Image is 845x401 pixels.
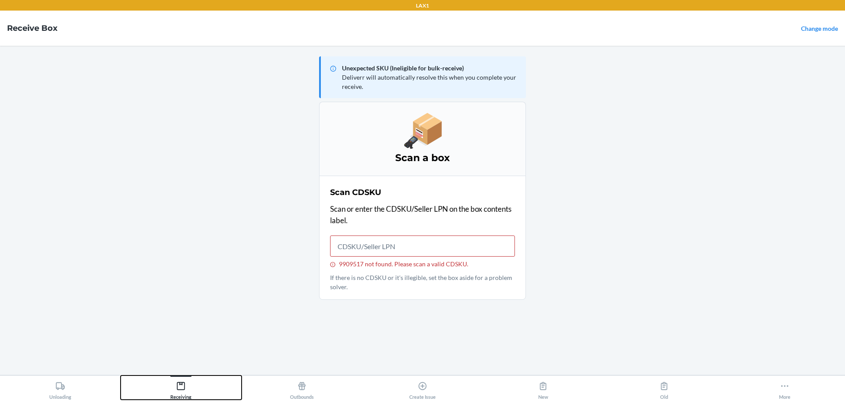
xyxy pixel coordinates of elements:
a: Change mode [801,25,838,32]
div: 9909517 not found. Please scan a valid CDSKU. [330,260,515,268]
button: Old [603,375,724,400]
div: Old [659,378,669,400]
div: More [779,378,790,400]
div: Outbounds [290,378,314,400]
h2: Scan CDSKU [330,187,381,198]
div: New [538,378,548,400]
button: Create Issue [362,375,483,400]
input: 9909517 not found. Please scan a valid CDSKU. [330,235,515,257]
p: Deliverr will automatically resolve this when you complete your receive. [342,73,519,91]
button: Outbounds [242,375,362,400]
h4: Receive Box [7,22,58,34]
button: More [724,375,845,400]
div: Unloading [49,378,71,400]
button: New [483,375,603,400]
p: If there is no CDSKU or it's illegible, set the box aside for a problem solver. [330,273,515,291]
p: Unexpected SKU (Ineligible for bulk-receive) [342,63,519,73]
p: LAX1 [416,2,429,10]
div: Create Issue [409,378,436,400]
div: Receiving [170,378,191,400]
h3: Scan a box [330,151,515,165]
button: Receiving [121,375,241,400]
p: Scan or enter the CDSKU/Seller LPN on the box contents label. [330,203,515,226]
